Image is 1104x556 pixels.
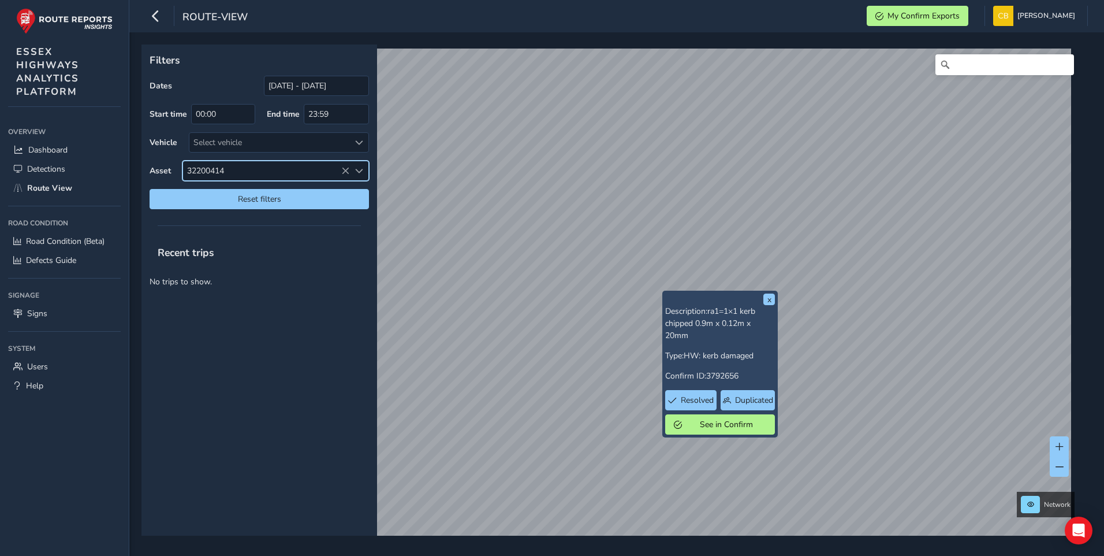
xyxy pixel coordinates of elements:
[8,160,121,179] a: Detections
[28,144,68,155] span: Dashboard
[27,183,72,194] span: Route View
[8,340,121,357] div: System
[26,236,105,247] span: Road Condition (Beta)
[150,238,222,268] span: Recent trips
[8,357,121,376] a: Users
[735,395,773,406] span: Duplicated
[150,189,369,209] button: Reset filters
[150,80,172,91] label: Dates
[146,49,1071,549] canvas: Map
[27,164,65,175] span: Detections
[935,54,1074,75] input: Search
[182,10,248,26] span: route-view
[8,251,121,270] a: Defects Guide
[150,137,177,148] label: Vehicle
[665,390,717,410] button: Resolved
[189,133,349,152] div: Select vehicle
[27,361,48,372] span: Users
[8,179,121,198] a: Route View
[665,414,775,435] button: See in Confirm
[684,350,754,361] span: HW: kerb damaged
[665,370,775,382] p: Confirm ID:
[867,6,968,26] button: My Confirm Exports
[8,140,121,160] a: Dashboard
[8,287,121,304] div: Signage
[706,370,739,381] span: 3792656
[993,6,1013,26] img: diamond-layout
[686,419,766,430] span: See in Confirm
[150,165,171,176] label: Asset
[681,395,714,406] span: Resolved
[16,45,79,98] span: ESSEX HIGHWAYS ANALYTICS PLATFORM
[267,109,300,120] label: End time
[26,380,43,391] span: Help
[1065,517,1092,544] div: Open Intercom Messenger
[887,10,960,21] span: My Confirm Exports
[721,390,775,410] button: Duplicated
[665,305,775,342] p: Description:
[763,294,775,305] button: x
[1017,6,1075,26] span: [PERSON_NAME]
[26,255,76,266] span: Defects Guide
[150,109,187,120] label: Start time
[8,123,121,140] div: Overview
[1044,500,1071,509] span: Network
[8,304,121,323] a: Signs
[993,6,1079,26] button: [PERSON_NAME]
[8,232,121,251] a: Road Condition (Beta)
[150,53,369,68] p: Filters
[183,161,349,180] span: 32200414
[8,376,121,395] a: Help
[16,8,113,34] img: rr logo
[158,194,360,205] span: Reset filters
[665,350,775,362] p: Type:
[27,308,47,319] span: Signs
[8,214,121,232] div: Road Condition
[665,306,755,341] span: ra1=1×1 kerb chipped 0.9m x 0.12m x 20mm
[141,268,377,296] p: No trips to show.
[349,161,368,180] div: Select an asset code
